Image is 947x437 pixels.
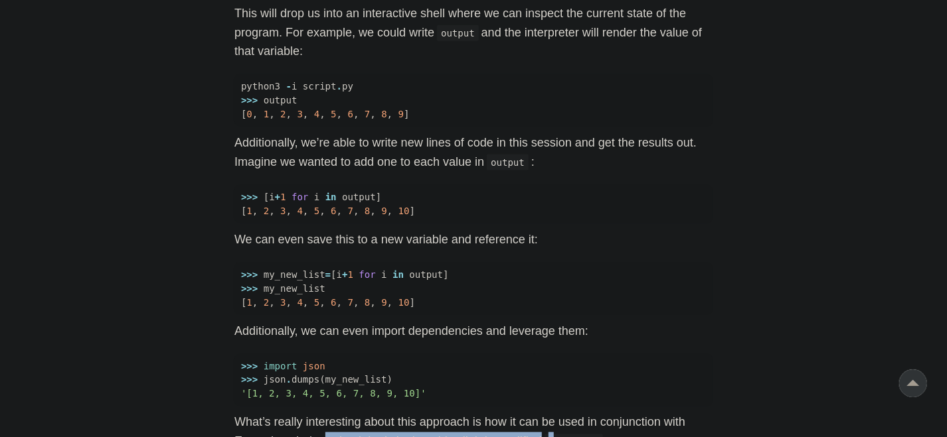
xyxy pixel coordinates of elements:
span: , [353,109,359,119]
span: 2 [264,297,269,308]
span: , [303,297,308,308]
span: , [286,206,292,216]
span: ] [443,269,448,280]
span: >>> [241,192,258,202]
span: , [252,297,258,308]
span: , [269,297,274,308]
span: , [319,109,325,119]
span: 4 [298,297,303,308]
span: 0 [246,109,252,119]
span: 7 [365,109,370,119]
span: 10 [398,297,410,308]
span: [ [241,206,246,216]
span: json [264,375,286,385]
code: output [487,155,529,170]
span: , [337,206,342,216]
span: py [342,81,353,92]
span: , [387,206,392,216]
span: 6 [348,109,353,119]
span: [ [331,269,336,280]
span: dumps [292,375,319,385]
p: Additionally, we’re able to write new lines of code in this session and get the results out. Imag... [234,133,713,172]
span: , [370,297,375,308]
span: , [286,109,292,119]
span: 10 [398,206,410,216]
span: 5 [314,297,319,308]
span: , [303,109,308,119]
span: [ [241,109,246,119]
span: output [410,269,444,280]
span: 7 [348,206,353,216]
span: 1 [280,192,286,202]
span: = [325,269,331,280]
span: for [292,192,308,202]
span: , [319,206,325,216]
code: output [437,25,479,41]
span: for [359,269,375,280]
span: 3 [280,206,286,216]
span: 6 [331,206,336,216]
span: 9 [398,109,404,119]
span: 1 [348,269,353,280]
span: , [353,297,359,308]
span: , [252,206,258,216]
span: - [286,81,292,92]
span: [ [264,192,269,202]
span: ] [404,109,409,119]
span: '[1, 2, 3, 4, 5, 6, 7, 8, 9, 10]' [241,389,426,399]
span: in [325,192,337,202]
span: 3 [280,297,286,308]
span: output [264,95,298,105]
span: 2 [280,109,286,119]
span: . [337,81,342,92]
span: i [269,192,274,202]
span: 5 [314,206,319,216]
span: 2 [264,206,269,216]
span: , [387,109,392,119]
span: my_new_list [325,375,387,385]
span: , [319,297,325,308]
span: ] [410,297,415,308]
span: output [342,192,376,202]
span: 1 [264,109,269,119]
p: Additionally, we can even import dependencies and leverage them: [234,322,713,341]
span: 4 [314,109,319,119]
span: 4 [298,206,303,216]
span: , [370,109,375,119]
span: in [392,269,404,280]
span: , [337,297,342,308]
span: >>> [241,375,258,385]
span: . [286,375,292,385]
span: ] [376,192,381,202]
span: script [303,81,337,92]
span: python3 [241,81,280,92]
span: i [381,269,387,280]
a: go to top [899,369,927,397]
span: , [269,109,274,119]
span: 8 [381,109,387,119]
span: 1 [246,297,252,308]
span: , [337,109,342,119]
span: import [264,361,298,371]
span: , [286,297,292,308]
span: 3 [298,109,303,119]
span: , [269,206,274,216]
span: 9 [381,297,387,308]
span: >>> [241,95,258,105]
span: , [252,109,258,119]
span: ) [387,375,392,385]
span: + [275,192,280,202]
span: 9 [381,206,387,216]
span: 8 [365,297,370,308]
span: my_new_list [264,269,325,280]
span: >>> [241,269,258,280]
span: ] [410,206,415,216]
span: 6 [331,297,336,308]
span: + [342,269,347,280]
span: 8 [365,206,370,216]
span: i [292,81,297,92]
span: 7 [348,297,353,308]
span: i [314,192,319,202]
span: >>> [241,283,258,294]
p: We can even save this to a new variable and reference it: [234,230,713,249]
